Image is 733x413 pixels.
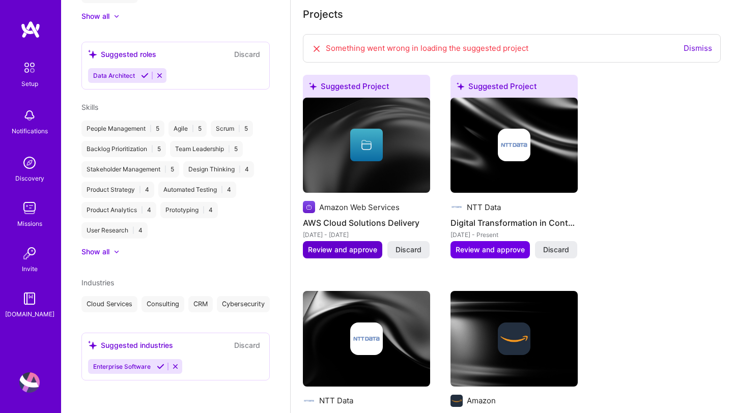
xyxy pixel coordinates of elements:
[132,226,134,234] span: |
[88,340,173,350] div: Suggested industries
[387,241,430,258] button: Discard
[211,121,253,137] div: Scrum 5
[164,165,166,173] span: |
[498,322,530,355] img: Company logo
[350,322,383,355] img: Company logo
[303,75,430,102] div: Suggested Project
[81,247,109,257] div: Show all
[81,278,114,287] span: Industries
[319,395,353,406] div: NTT Data
[19,288,40,309] img: guide book
[93,363,151,370] span: Enterprise Software
[535,241,577,258] button: Discard
[17,218,42,229] div: Missions
[81,141,166,157] div: Backlog Prioritization 5
[141,206,143,214] span: |
[231,48,263,60] button: Discard
[192,125,194,133] span: |
[160,202,218,218] div: Prototyping 4
[396,245,421,255] span: Discard
[467,202,501,213] div: NTT Data
[450,241,530,258] button: Review and approve
[150,125,152,133] span: |
[231,339,263,351] button: Discard
[303,201,315,213] img: Company logo
[19,153,40,173] img: discovery
[450,201,463,213] img: Company logo
[456,245,525,255] span: Review and approve
[303,395,315,407] img: Company logo
[81,296,137,312] div: Cloud Services
[170,141,243,157] div: Team Leadership 5
[15,173,44,184] div: Discovery
[457,82,464,90] i: icon SuggestedTeams
[81,161,179,178] div: Stakeholder Management 5
[303,7,343,22] div: Projects
[81,222,148,239] div: User Research 4
[308,245,377,255] span: Review and approve
[19,243,40,263] img: Invite
[21,78,38,89] div: Setup
[228,145,230,153] span: |
[157,363,164,370] i: Accept
[450,395,463,407] img: Company logo
[238,125,240,133] span: |
[684,43,712,53] a: Dismiss
[303,216,430,229] h4: AWS Cloud Solutions Delivery
[17,372,42,393] a: User Avatar
[141,72,149,79] i: Accept
[19,372,40,393] img: User Avatar
[88,49,156,60] div: Suggested roles
[188,296,213,312] div: CRM
[158,182,236,198] div: Automated Testing 4
[450,229,578,240] div: [DATE] - Present
[19,105,40,126] img: bell
[450,98,578,193] img: cover
[450,216,578,229] h4: Digital Transformation in Contact Centers
[81,103,98,111] span: Skills
[156,72,163,79] i: Reject
[81,11,109,21] div: Show all
[303,291,430,387] img: cover
[239,165,241,173] span: |
[142,296,184,312] div: Consulting
[139,186,141,194] span: |
[19,57,40,78] img: setup
[88,341,97,349] i: icon SuggestedTeams
[450,291,578,387] img: cover
[203,206,205,214] span: |
[303,98,430,193] img: cover
[303,241,382,258] button: Review and approve
[309,82,317,90] i: icon SuggestedTeams
[498,129,530,161] img: Company logo
[221,186,223,194] span: |
[467,395,496,406] div: Amazon
[168,121,207,137] div: Agile 5
[5,309,54,319] div: [DOMAIN_NAME]
[312,44,322,54] i: icon SlimRedX
[93,72,135,79] span: Data Architect
[81,182,154,198] div: Product Strategy 4
[183,161,254,178] div: Design Thinking 4
[81,202,156,218] div: Product Analytics 4
[312,43,528,54] div: Something went wrong in loading the suggested project
[22,263,38,274] div: Invite
[20,20,41,39] img: logo
[12,126,48,136] div: Notifications
[450,75,578,102] div: Suggested Project
[172,363,179,370] i: Reject
[19,198,40,218] img: teamwork
[151,145,153,153] span: |
[81,121,164,137] div: People Management 5
[303,229,430,240] div: [DATE] - [DATE]
[319,202,400,213] div: Amazon Web Services
[217,296,270,312] div: Cybersecurity
[88,50,97,58] i: icon SuggestedTeams
[543,245,569,255] span: Discard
